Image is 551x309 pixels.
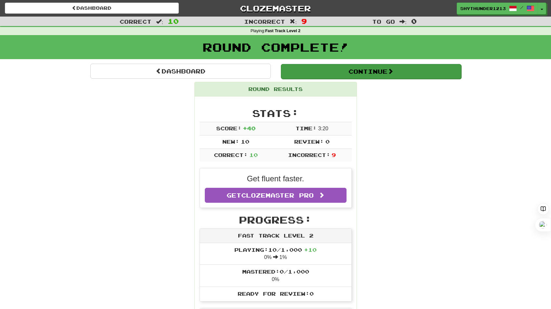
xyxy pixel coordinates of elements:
[332,152,336,158] span: 9
[5,3,179,14] a: Dashboard
[265,29,301,33] strong: Fast Track Level 2
[301,17,307,25] span: 9
[318,126,328,131] span: 3 : 20
[205,188,347,203] a: GetClozemaster Pro
[460,6,506,11] span: ShyThunder1213
[200,243,351,265] li: 0% 1%
[304,247,317,253] span: + 10
[241,192,314,199] span: Clozemaster Pro
[200,214,352,225] h2: Progress:
[249,152,258,158] span: 10
[168,17,179,25] span: 10
[2,41,549,54] h1: Round Complete!
[200,229,351,243] div: Fast Track Level 2
[400,19,407,24] span: :
[294,138,324,145] span: Review:
[189,3,362,14] a: Clozemaster
[372,18,395,25] span: To go
[411,17,417,25] span: 0
[288,152,330,158] span: Incorrect:
[281,64,461,79] button: Continue
[238,290,314,297] span: Ready for Review: 0
[242,268,309,275] span: Mastered: 0 / 1,000
[290,19,297,24] span: :
[520,5,523,10] span: /
[214,152,248,158] span: Correct:
[222,138,239,145] span: New:
[241,138,249,145] span: 10
[120,18,151,25] span: Correct
[205,173,347,184] p: Get fluent faster.
[234,247,317,253] span: Playing: 10 / 1,000
[295,125,317,131] span: Time:
[156,19,163,24] span: :
[244,18,285,25] span: Incorrect
[216,125,242,131] span: Score:
[457,3,538,14] a: ShyThunder1213 /
[243,125,256,131] span: + 40
[195,82,357,97] div: Round Results
[200,108,352,119] h2: Stats:
[90,64,271,79] a: Dashboard
[325,138,330,145] span: 0
[200,264,351,287] li: 0%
